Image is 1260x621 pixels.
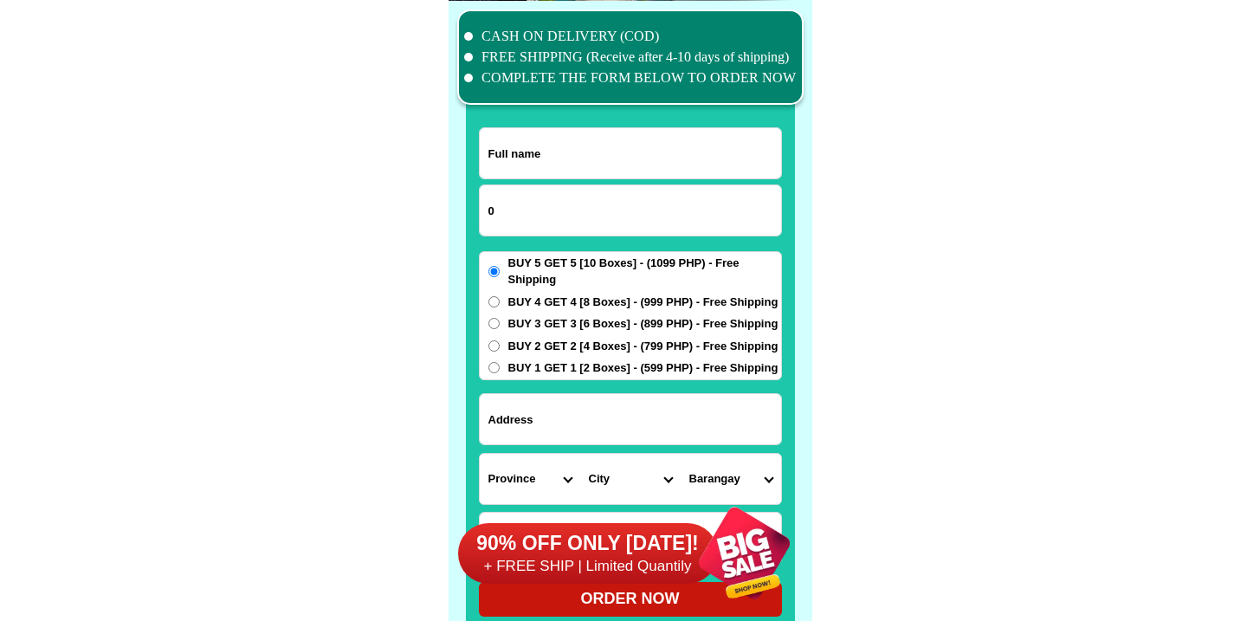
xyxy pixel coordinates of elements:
[458,531,718,557] h6: 90% OFF ONLY [DATE]!
[488,362,500,373] input: BUY 1 GET 1 [2 Boxes] - (599 PHP) - Free Shipping
[508,255,781,288] span: BUY 5 GET 5 [10 Boxes] - (1099 PHP) - Free Shipping
[464,26,797,47] li: CASH ON DELIVERY (COD)
[488,318,500,329] input: BUY 3 GET 3 [6 Boxes] - (899 PHP) - Free Shipping
[458,557,718,576] h6: + FREE SHIP | Limited Quantily
[464,68,797,88] li: COMPLETE THE FORM BELOW TO ORDER NOW
[480,454,580,504] select: Select province
[480,185,781,236] input: Input phone_number
[480,128,781,178] input: Input full_name
[508,294,779,311] span: BUY 4 GET 4 [8 Boxes] - (999 PHP) - Free Shipping
[681,454,781,504] select: Select commune
[480,394,781,444] input: Input address
[580,454,681,504] select: Select district
[508,359,779,377] span: BUY 1 GET 1 [2 Boxes] - (599 PHP) - Free Shipping
[508,315,779,333] span: BUY 3 GET 3 [6 Boxes] - (899 PHP) - Free Shipping
[464,47,797,68] li: FREE SHIPPING (Receive after 4-10 days of shipping)
[508,338,779,355] span: BUY 2 GET 2 [4 Boxes] - (799 PHP) - Free Shipping
[488,340,500,352] input: BUY 2 GET 2 [4 Boxes] - (799 PHP) - Free Shipping
[488,266,500,277] input: BUY 5 GET 5 [10 Boxes] - (1099 PHP) - Free Shipping
[488,296,500,307] input: BUY 4 GET 4 [8 Boxes] - (999 PHP) - Free Shipping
